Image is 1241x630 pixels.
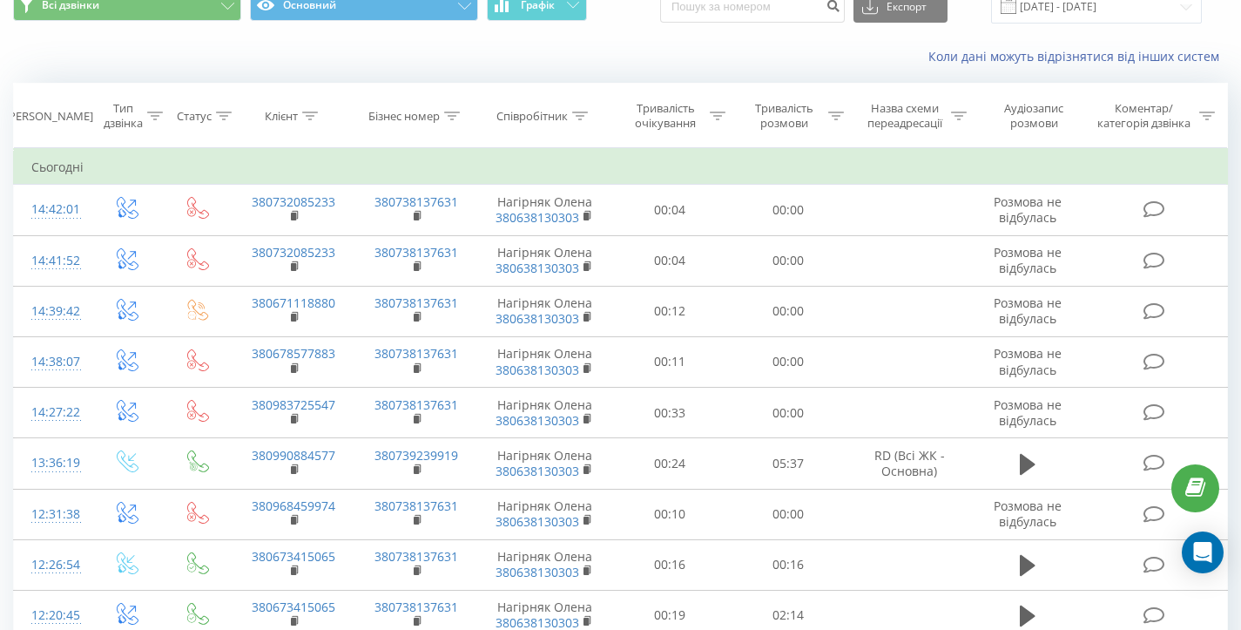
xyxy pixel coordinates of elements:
[610,235,729,286] td: 00:04
[31,295,72,329] div: 14:39:42
[994,244,1062,276] span: Розмова не відбулась
[31,498,72,532] div: 12:31:38
[265,109,298,124] div: Клієнт
[374,447,458,464] a: 380739239919
[252,447,335,464] a: 380990884577
[994,396,1062,429] span: Розмова не відбулась
[368,109,440,124] div: Бізнес номер
[864,101,948,131] div: Назва схеми переадресації
[729,185,847,235] td: 00:00
[496,412,579,429] a: 380638130303
[104,101,143,131] div: Тип дзвінка
[252,599,335,615] a: 380673415065
[374,193,458,210] a: 380738137631
[994,193,1062,226] span: Розмова не відбулась
[31,193,72,227] div: 14:42:01
[729,235,847,286] td: 00:00
[374,295,458,311] a: 380738137631
[610,438,729,489] td: 00:24
[729,489,847,539] td: 00:00
[14,150,1228,185] td: Сьогодні
[994,345,1062,377] span: Розмова не відбулась
[374,498,458,514] a: 380738137631
[478,336,610,387] td: Нагірняк Олена
[31,244,72,278] div: 14:41:52
[374,396,458,413] a: 380738137631
[987,101,1081,131] div: Аудіозапис розмови
[31,446,72,480] div: 13:36:19
[610,336,729,387] td: 00:11
[610,489,729,539] td: 00:10
[252,244,335,261] a: 380732085233
[252,295,335,311] a: 380671118880
[478,438,610,489] td: Нагірняк Олена
[5,109,93,124] div: [PERSON_NAME]
[496,513,579,530] a: 380638130303
[610,185,729,235] td: 00:04
[496,564,579,580] a: 380638130303
[252,345,335,362] a: 380678577883
[478,388,610,438] td: Нагірняк Олена
[496,260,579,276] a: 380638130303
[745,101,824,131] div: Тривалість розмови
[252,498,335,514] a: 380968459974
[1182,532,1224,573] div: Open Intercom Messenger
[729,336,847,387] td: 00:00
[610,286,729,336] td: 00:12
[729,438,847,489] td: 05:37
[478,235,610,286] td: Нагірняк Олена
[374,244,458,261] a: 380738137631
[252,396,335,413] a: 380983725547
[31,345,72,379] div: 14:38:07
[496,310,579,327] a: 380638130303
[994,295,1062,327] span: Розмова не відбулась
[1093,101,1195,131] div: Коментар/категорія дзвінка
[31,548,72,582] div: 12:26:54
[252,548,335,565] a: 380673415065
[729,286,847,336] td: 00:00
[496,463,579,479] a: 380638130303
[478,489,610,539] td: Нагірняк Олена
[31,396,72,430] div: 14:27:22
[496,209,579,226] a: 380638130303
[610,388,729,438] td: 00:33
[478,185,610,235] td: Нагірняк Олена
[478,539,610,590] td: Нагірняк Олена
[994,498,1062,530] span: Розмова не відбулась
[928,48,1228,64] a: Коли дані можуть відрізнятися вiд інших систем
[252,193,335,210] a: 380732085233
[374,548,458,565] a: 380738137631
[177,109,212,124] div: Статус
[374,345,458,362] a: 380738137631
[496,109,568,124] div: Співробітник
[478,286,610,336] td: Нагірняк Олена
[729,539,847,590] td: 00:16
[610,539,729,590] td: 00:16
[626,101,705,131] div: Тривалість очікування
[374,599,458,615] a: 380738137631
[496,362,579,378] a: 380638130303
[729,388,847,438] td: 00:00
[847,438,971,489] td: RD (Всі ЖК - Основна)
